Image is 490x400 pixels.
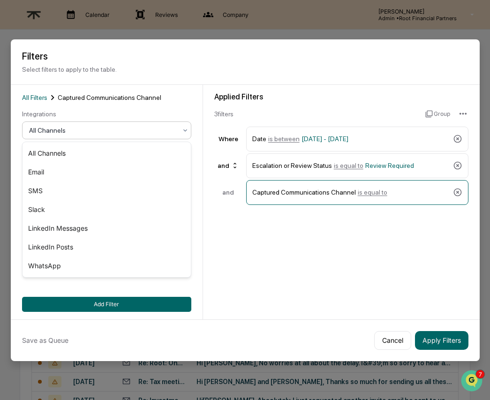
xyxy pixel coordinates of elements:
div: 🗄️ [68,193,75,200]
div: Slack [23,200,191,219]
div: Email [23,163,191,181]
button: See all [145,102,171,113]
img: 1746055101610-c473b297-6a78-478c-a979-82029cc54cd1 [19,153,26,161]
img: 8933085812038_c878075ebb4cc5468115_72.jpg [20,72,37,89]
button: Start new chat [159,75,171,86]
div: We're available if you need us! [42,81,129,89]
div: LinkedIn Messages [23,219,191,238]
a: 🖐️Preclearance [6,188,64,205]
span: • [78,153,81,160]
a: Powered byPylon [66,232,113,240]
span: Attestations [77,192,116,201]
div: and [214,158,242,173]
button: Save as Queue [22,331,68,350]
h2: Filters [22,51,468,62]
div: and [214,189,242,196]
div: SMS [23,181,191,200]
span: Captured Communications Channel [58,94,161,101]
div: 3 filter s [214,110,418,118]
span: [PERSON_NAME] [29,153,76,160]
button: Apply Filters [415,331,468,350]
a: 🔎Data Lookup [6,206,63,223]
div: 🖐️ [9,193,17,200]
span: [DATE] [83,128,102,135]
div: All Channels [23,144,191,163]
div: Where [214,135,242,143]
div: LinkedIn Posts [23,238,191,257]
span: is equal to [358,189,387,196]
span: A[DATE] [83,153,106,160]
p: How can we help? [9,20,171,35]
p: Select filters to apply to the table. [22,66,468,73]
button: Group [425,106,450,121]
input: Clear [24,43,155,53]
span: [PERSON_NAME] [29,128,76,135]
img: 1746055101610-c473b297-6a78-478c-a979-82029cc54cd1 [19,128,26,136]
div: Integrations [22,110,191,118]
span: is equal to [334,162,363,169]
a: 🗄️Attestations [64,188,120,205]
button: Cancel [374,331,411,350]
img: 1746055101610-c473b297-6a78-478c-a979-82029cc54cd1 [9,72,26,89]
img: Jack Rasmussen [9,119,24,134]
div: Applied Filters [214,92,468,101]
div: WhatsApp [23,257,191,275]
div: 🔎 [9,211,17,218]
iframe: Open customer support [460,369,485,394]
span: is between [268,135,300,143]
span: All Filters [22,94,47,101]
div: Past conversations [9,104,60,112]
span: Pylon [93,233,113,240]
button: Add Filter [22,297,191,312]
div: Start new chat [42,72,154,81]
span: Data Lookup [19,210,59,219]
span: Review Required [365,162,414,169]
img: Jack Rasmussen [9,144,24,159]
div: Date [252,131,449,147]
span: • [78,128,81,135]
div: Captured Communications Channel [252,184,449,201]
span: Preclearance [19,192,60,201]
div: Escalation or Review Status [252,158,449,174]
span: [DATE] - [DATE] [302,135,348,143]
